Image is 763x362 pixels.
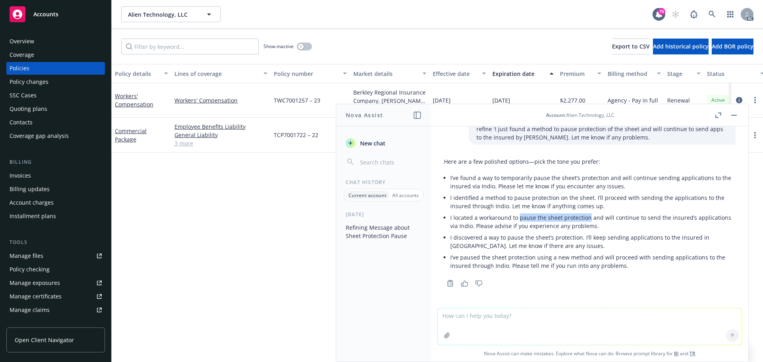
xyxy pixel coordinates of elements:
[668,6,684,22] a: Start snowing
[450,174,736,190] p: I’ve found a way to temporarily pause the sheet’s protection and will continue sending applicatio...
[358,139,385,147] span: New chat
[433,70,477,78] div: Effective date
[274,131,318,139] span: TCP7001722 – 22
[350,64,430,83] button: Market details
[546,112,565,118] span: Account
[6,103,105,115] a: Quoting plans
[667,96,690,105] span: Renewal
[750,95,760,105] a: more
[6,3,105,25] a: Accounts
[492,70,545,78] div: Expiration date
[10,290,62,303] div: Manage certificates
[115,127,147,143] a: Commercial Package
[450,194,736,210] p: I identified a method to pause protection on the sheet. I’ll proceed with sending the application...
[349,192,387,199] p: Current account
[174,131,267,139] a: General Liability
[174,122,267,131] a: Employee Benefits Liability
[560,96,585,105] span: $2,277.00
[689,350,695,357] a: TR
[750,130,760,140] a: more
[664,64,704,83] button: Stage
[6,35,105,48] a: Overview
[6,48,105,61] a: Coverage
[10,317,47,330] div: Manage BORs
[392,192,419,199] p: All accounts
[274,70,338,78] div: Policy number
[546,112,614,118] div: : Alien Technology, LLC
[6,290,105,303] a: Manage certificates
[722,6,738,22] a: Switch app
[686,6,702,22] a: Report a Bug
[10,277,60,289] div: Manage exposures
[476,125,728,141] p: refine 'I just found a method to pause protection of the sheet and will continue to send apps to ...
[174,96,267,105] a: Workers' Compensation
[447,280,454,287] svg: Copy to clipboard
[10,62,29,75] div: Policies
[6,169,105,182] a: Invoices
[6,250,105,262] a: Manage files
[271,64,350,83] button: Policy number
[710,97,726,104] span: Active
[707,70,755,78] div: Status
[6,183,105,196] a: Billing updates
[343,136,425,150] button: New chat
[6,277,105,289] a: Manage exposures
[560,70,593,78] div: Premium
[336,179,431,186] div: Chat History
[434,345,745,362] span: Nova Assist can make mistakes. Explore what Nova can do: Browse prompt library for and
[6,158,105,166] div: Billing
[10,263,50,276] div: Policy checking
[10,250,43,262] div: Manage files
[6,130,105,142] a: Coverage gap analysis
[343,221,425,242] button: Refining Message about Sheet Protection Pause
[10,103,47,115] div: Quoting plans
[358,157,422,168] input: Search chats
[10,89,37,102] div: SSC Cases
[450,253,736,270] p: I’ve paused the sheet protection using a new method and will proceed with sending applications to...
[492,96,510,105] span: [DATE]
[608,70,652,78] div: Billing method
[10,116,33,129] div: Contacts
[6,238,105,246] div: Tools
[10,196,54,209] div: Account charges
[274,96,320,105] span: TWC7001257 – 23
[450,233,736,250] p: I discovered a way to pause the sheet’s protection. I’ll keep sending applications to the insured...
[6,317,105,330] a: Manage BORs
[336,211,431,218] div: [DATE]
[6,210,105,223] a: Installment plans
[667,70,692,78] div: Stage
[674,350,679,357] a: BI
[6,75,105,88] a: Policy changes
[6,89,105,102] a: SSC Cases
[653,39,709,54] button: Add historical policy
[10,169,31,182] div: Invoices
[15,336,74,344] span: Open Client Navigator
[115,92,153,108] a: Workers' Compensation
[174,70,259,78] div: Lines of coverage
[6,304,105,316] a: Manage claims
[10,130,69,142] div: Coverage gap analysis
[10,304,50,316] div: Manage claims
[6,196,105,209] a: Account charges
[604,64,664,83] button: Billing method
[612,39,650,54] button: Export to CSV
[353,88,426,105] div: Berkley Regional Insurance Company, [PERSON_NAME] Corporation
[10,35,34,48] div: Overview
[450,213,736,230] p: I located a workaround to pause the sheet protection and will continue to send the insured’s appl...
[112,64,171,83] button: Policy details
[10,210,56,223] div: Installment plans
[115,70,159,78] div: Policy details
[174,139,267,147] a: 3 more
[121,39,259,54] input: Filter by keyword...
[10,48,34,61] div: Coverage
[128,10,197,19] span: Alien Technology, LLC
[612,43,650,50] span: Export to CSV
[430,64,489,83] button: Effective date
[6,116,105,129] a: Contacts
[653,43,709,50] span: Add historical policy
[346,111,383,119] h1: Nova Assist
[6,263,105,276] a: Policy checking
[489,64,557,83] button: Expiration date
[10,183,50,196] div: Billing updates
